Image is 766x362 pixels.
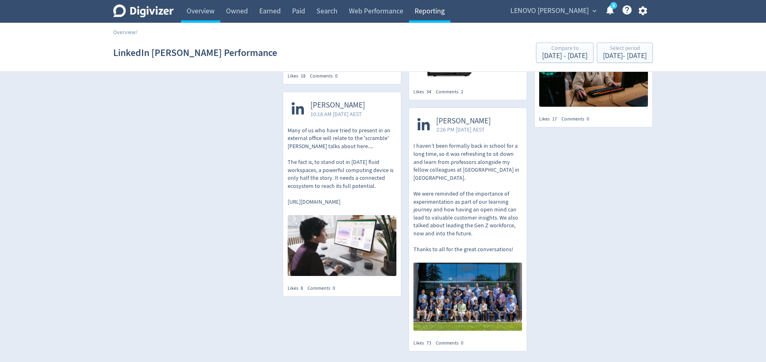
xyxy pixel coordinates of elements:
[308,285,340,292] div: Comments
[613,3,615,9] text: 5
[283,92,401,278] a: [PERSON_NAME]10:18 AM [DATE] AESTMany of us who have tried to present in an external office will ...
[610,2,617,9] a: 5
[603,52,647,60] div: [DATE] - [DATE]
[436,125,491,134] span: 2:26 PM [DATE] AEST
[426,88,431,95] span: 34
[288,285,308,292] div: Likes
[409,108,527,334] a: [PERSON_NAME]2:26 PM [DATE] AESTI haven’t been formally back in school for a long time, so it was...
[539,116,562,123] div: Likes
[288,73,310,80] div: Likes
[603,45,647,52] div: Select period
[113,28,136,36] a: Overview
[310,110,365,118] span: 10:18 AM [DATE] AEST
[461,88,463,95] span: 2
[113,40,277,66] h1: LinkedIn [PERSON_NAME] Performance
[310,73,342,80] div: Comments
[542,52,587,60] div: [DATE] - [DATE]
[301,73,306,79] span: 18
[542,45,587,52] div: Compare to
[413,142,522,253] p: I haven’t been formally back in school for a long time, so it was refreshing to sit down and lear...
[413,88,436,95] div: Likes
[136,28,138,36] span: /
[333,285,335,291] span: 0
[335,73,338,79] span: 0
[436,88,468,95] div: Comments
[508,4,598,17] button: LENOVO [PERSON_NAME]
[413,340,436,347] div: Likes
[587,116,589,122] span: 0
[310,101,365,110] span: [PERSON_NAME]
[288,127,396,206] p: Many of us who have tried to present in an external office will relate to the 'scramble' [PERSON_...
[301,285,303,291] span: 8
[436,116,491,126] span: [PERSON_NAME]
[426,340,431,346] span: 73
[597,43,653,63] button: Select period[DATE]- [DATE]
[413,263,522,331] img: https://media.cf.digivizer.com/images/linkedin-134570091-urn:li:ugcPost:7357990362897895424-3c48c...
[510,4,589,17] span: LENOVO [PERSON_NAME]
[536,43,594,63] button: Compare to[DATE] - [DATE]
[591,7,598,15] span: expand_more
[461,340,463,346] span: 0
[562,116,594,123] div: Comments
[552,116,557,122] span: 17
[436,340,468,347] div: Comments
[288,215,396,276] img: https://media.cf.digivizer.com/images/linkedin-134570091-urn:li:share:7359015165524144128-e3535b6...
